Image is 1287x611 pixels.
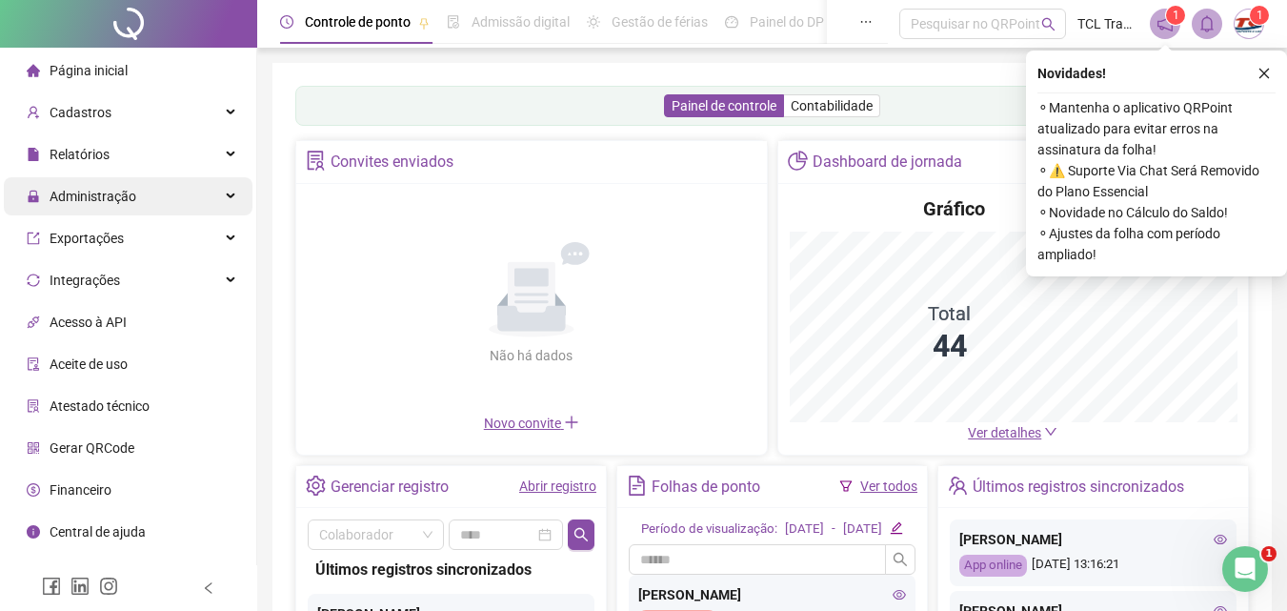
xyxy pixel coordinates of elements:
[750,14,824,30] span: Painel do DP
[672,98,776,113] span: Painel de controle
[968,425,1041,440] span: Ver detalhes
[573,527,589,542] span: search
[50,231,124,246] span: Exportações
[859,15,873,29] span: ellipsis
[627,476,647,496] span: file-text
[564,415,579,430] span: plus
[959,529,1227,550] div: [PERSON_NAME]
[959,555,1027,577] div: App online
[27,64,40,77] span: home
[959,555,1227,577] div: [DATE] 13:16:21
[27,316,40,329] span: api
[1166,6,1185,25] sup: 1
[27,441,40,455] span: qrcode
[70,577,90,596] span: linkedin
[832,519,835,540] div: -
[1173,9,1179,22] span: 1
[1044,425,1057,438] span: down
[1198,15,1216,32] span: bell
[306,151,326,171] span: solution
[785,519,824,540] div: [DATE]
[923,195,985,222] h4: Gráfico
[519,479,596,494] a: Abrir registro
[860,479,917,494] a: Ver todos
[27,148,40,161] span: file
[813,146,962,178] div: Dashboard de jornada
[725,15,738,29] span: dashboard
[447,15,460,29] span: file-done
[306,476,326,496] span: setting
[652,471,760,503] div: Folhas de ponto
[1250,6,1269,25] sup: Atualize o seu contato no menu Meus Dados
[893,588,906,601] span: eye
[472,14,570,30] span: Admissão digital
[50,147,110,162] span: Relatórios
[1261,546,1277,561] span: 1
[1156,15,1174,32] span: notification
[1037,97,1276,160] span: ⚬ Mantenha o aplicativo QRPoint atualizado para evitar erros na assinatura da folha!
[1037,160,1276,202] span: ⚬ ⚠️ Suporte Via Chat Será Removido do Plano Essencial
[1222,546,1268,592] iframe: Intercom live chat
[612,14,708,30] span: Gestão de férias
[968,425,1057,440] a: Ver detalhes down
[27,106,40,119] span: user-add
[50,482,111,498] span: Financeiro
[99,577,118,596] span: instagram
[50,273,120,288] span: Integrações
[202,581,215,595] span: left
[50,63,128,78] span: Página inicial
[27,274,40,287] span: sync
[27,232,40,245] span: export
[1257,9,1263,22] span: 1
[50,315,127,330] span: Acesso à API
[893,552,908,567] span: search
[641,519,777,540] div: Período de visualização:
[444,345,619,366] div: Não há dados
[839,479,853,493] span: filter
[788,151,808,171] span: pie-chart
[50,356,128,372] span: Aceite de uso
[42,577,61,596] span: facebook
[50,440,134,456] span: Gerar QRCode
[1214,533,1227,546] span: eye
[27,399,40,413] span: solution
[1235,10,1263,38] img: 31418
[331,471,449,503] div: Gerenciar registro
[315,558,587,581] div: Últimos registros sincronizados
[27,525,40,539] span: info-circle
[843,519,882,540] div: [DATE]
[1037,63,1106,84] span: Novidades !
[948,476,968,496] span: team
[27,483,40,497] span: dollar
[27,190,40,203] span: lock
[27,357,40,371] span: audit
[638,584,906,605] div: [PERSON_NAME]
[1257,67,1271,80] span: close
[50,398,150,414] span: Atestado técnico
[280,15,293,29] span: clock-circle
[973,471,1184,503] div: Últimos registros sincronizados
[1037,223,1276,265] span: ⚬ Ajustes da folha com período ampliado!
[791,98,873,113] span: Contabilidade
[50,524,146,540] span: Central de ajuda
[331,146,453,178] div: Convites enviados
[50,189,136,204] span: Administração
[1041,17,1056,31] span: search
[1077,13,1138,34] span: TCL Transportes
[890,521,902,534] span: edit
[418,17,430,29] span: pushpin
[50,105,111,120] span: Cadastros
[305,14,411,30] span: Controle de ponto
[587,15,600,29] span: sun
[484,416,579,431] span: Novo convite
[1037,202,1276,223] span: ⚬ Novidade no Cálculo do Saldo!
